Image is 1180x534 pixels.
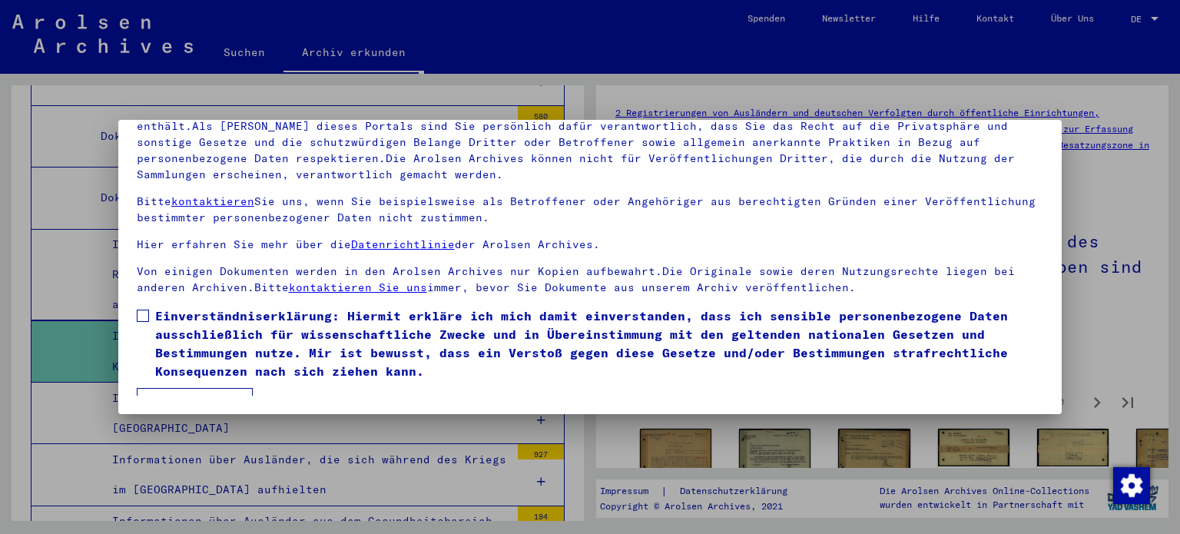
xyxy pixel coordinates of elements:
[289,280,427,294] a: kontaktieren Sie uns
[351,237,455,251] a: Datenrichtlinie
[137,388,253,417] button: Ich stimme zu
[1113,467,1150,504] img: Zustimmung ändern
[137,264,1044,296] p: Von einigen Dokumenten werden in den Arolsen Archives nur Kopien aufbewahrt.Die Originale sowie d...
[137,194,1044,226] p: Bitte Sie uns, wenn Sie beispielsweise als Betroffener oder Angehöriger aus berechtigten Gründen ...
[171,194,254,208] a: kontaktieren
[155,307,1044,380] span: Einverständniserklärung: Hiermit erkläre ich mich damit einverstanden, dass ich sensible personen...
[1112,466,1149,503] div: Zustimmung ändern
[137,102,1044,183] p: Bitte beachten Sie, dass dieses Portal über NS - Verfolgte sensible Daten zu identifizierten oder...
[137,237,1044,253] p: Hier erfahren Sie mehr über die der Arolsen Archives.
